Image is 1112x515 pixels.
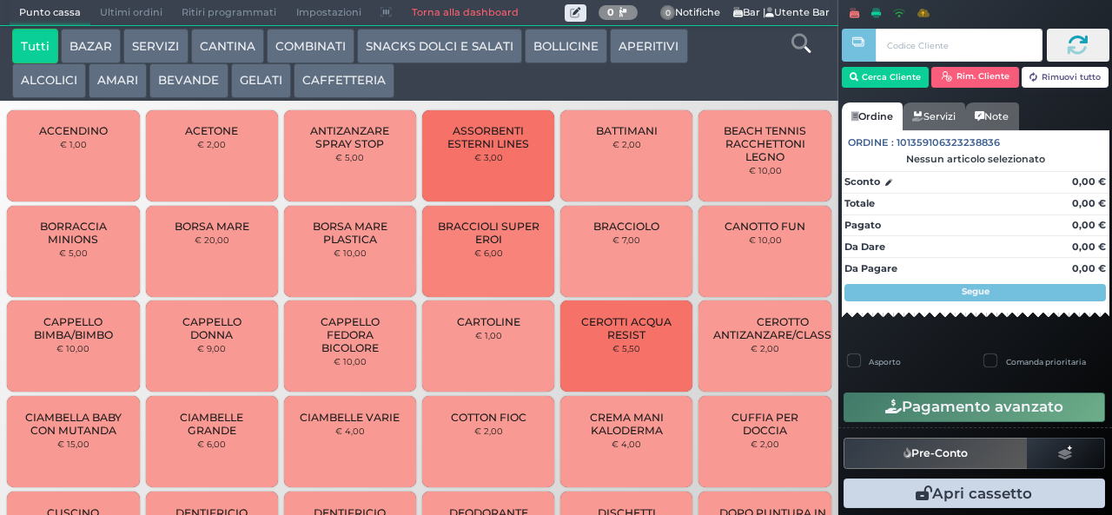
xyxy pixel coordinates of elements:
small: € 1,00 [475,330,502,340]
small: € 5,00 [59,248,88,258]
strong: Pagato [844,219,881,231]
span: ASSORBENTI ESTERNI LINES [437,124,540,150]
button: SERVIZI [123,29,188,63]
small: € 6,00 [474,248,503,258]
small: € 1,00 [60,139,87,149]
span: CAPPELLO DONNA [160,315,263,341]
strong: Segue [962,286,990,297]
button: Rim. Cliente [931,67,1019,88]
small: € 5,50 [612,343,640,353]
span: BORSA MARE PLASTICA [299,220,402,246]
small: € 10,00 [334,248,367,258]
label: Comanda prioritaria [1006,356,1086,367]
span: Ultimi ordini [90,1,172,25]
b: 0 [607,6,614,18]
span: CIAMBELLE VARIE [300,411,400,424]
small: € 20,00 [195,234,229,245]
button: COMBINATI [267,29,354,63]
button: AMARI [89,63,147,98]
button: Cerca Cliente [842,67,930,88]
button: CAFFETTERIA [294,63,394,98]
a: Servizi [903,102,965,130]
small: € 10,00 [334,356,367,366]
button: Rimuovi tutto [1022,67,1109,88]
label: Asporto [869,356,901,367]
span: CARTOLINE [457,315,520,328]
span: CAPPELLO FEDORA BICOLORE [299,315,402,354]
small: € 2,00 [751,343,779,353]
span: CAPPELLO BIMBA/BIMBO [22,315,125,341]
strong: 0,00 € [1072,197,1106,209]
span: ACETONE [185,124,238,137]
button: ALCOLICI [12,63,86,98]
span: CEROTTI ACQUA RESIST [575,315,678,341]
div: Nessun articolo selezionato [842,153,1109,165]
small: € 2,00 [197,139,226,149]
small: € 6,00 [197,439,226,449]
strong: Da Pagare [844,262,897,274]
button: Apri cassetto [844,479,1105,508]
a: Torna alla dashboard [401,1,527,25]
small: € 4,00 [612,439,641,449]
small: € 7,00 [612,234,640,245]
span: Ordine : [848,135,894,150]
span: Impostazioni [287,1,371,25]
strong: Totale [844,197,875,209]
button: Pre-Conto [844,438,1028,469]
strong: 0,00 € [1072,241,1106,253]
span: BRACCIOLO [593,220,659,233]
button: BAZAR [61,29,121,63]
small: € 2,00 [751,439,779,449]
small: € 5,00 [335,152,364,162]
small: € 10,00 [749,234,782,245]
small: € 9,00 [197,343,226,353]
span: CUFFIA PER DOCCIA [713,411,817,437]
button: CANTINA [191,29,264,63]
span: CIAMBELLE GRANDE [160,411,263,437]
button: BEVANDE [149,63,228,98]
span: BATTIMANI [596,124,658,137]
strong: Da Dare [844,241,885,253]
span: 101359106323238836 [897,135,1000,150]
span: ANTIZANZARE SPRAY STOP [299,124,402,150]
span: CEROTTO ANTIZANZARE/CLASSICO [713,315,851,341]
span: Punto cassa [10,1,90,25]
small: € 2,00 [612,139,641,149]
button: Tutti [12,29,58,63]
span: BORSA MARE [175,220,249,233]
span: 0 [660,5,676,21]
button: APERITIVI [610,29,687,63]
span: CREMA MANI KALODERMA [575,411,678,437]
small: € 10,00 [749,165,782,175]
input: Codice Cliente [876,29,1042,62]
span: ACCENDINO [39,124,108,137]
span: COTTON FIOC [451,411,526,424]
span: CANOTTO FUN [725,220,805,233]
span: CIAMBELLA BABY CON MUTANDA [22,411,125,437]
span: BRACCIOLI SUPER EROI [437,220,540,246]
strong: 0,00 € [1072,219,1106,231]
small: € 3,00 [474,152,503,162]
button: SNACKS DOLCI E SALATI [357,29,522,63]
small: € 4,00 [335,426,365,436]
button: BOLLICINE [525,29,607,63]
button: GELATI [231,63,291,98]
a: Note [965,102,1018,130]
button: Pagamento avanzato [844,393,1105,422]
strong: 0,00 € [1072,175,1106,188]
a: Ordine [842,102,903,130]
span: Ritiri programmati [172,1,286,25]
small: € 15,00 [57,439,89,449]
strong: 0,00 € [1072,262,1106,274]
span: BEACH TENNIS RACCHETTONI LEGNO [713,124,817,163]
small: € 10,00 [56,343,89,353]
small: € 2,00 [474,426,503,436]
strong: Sconto [844,175,880,189]
span: BORRACCIA MINIONS [22,220,125,246]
